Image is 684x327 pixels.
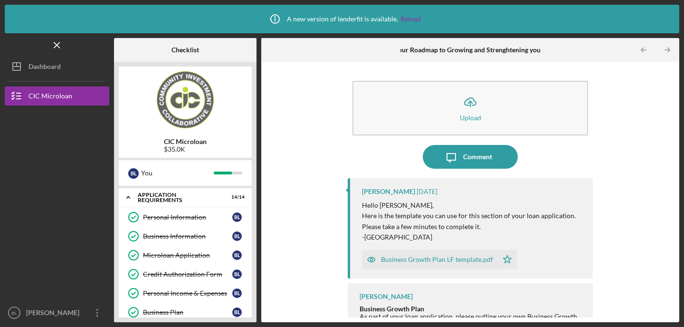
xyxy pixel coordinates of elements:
div: Microloan Application [143,251,232,259]
text: BL [11,310,17,316]
b: CIC Microloan [164,138,207,145]
div: $35.0K [164,145,207,153]
div: B L [232,250,242,260]
div: CIC Microloan [28,87,72,108]
div: 14 / 14 [228,194,245,200]
button: CIC Microloan [5,87,109,106]
div: [PERSON_NAME] [24,303,85,325]
a: Credit Authorization FormBL [123,265,247,284]
div: B L [232,231,242,241]
a: Microloan ApplicationBL [123,246,247,265]
time: 2025-09-15 17:59 [417,188,437,195]
button: Business Growth Plan LF template.pdf [362,250,517,269]
div: [PERSON_NAME] [362,188,415,195]
div: B L [232,308,242,317]
div: Upload [460,114,481,121]
div: Personal Information [143,213,232,221]
div: B L [232,212,242,222]
a: Business PlanBL [123,303,247,322]
div: Personal Income & Expenses [143,289,232,297]
p: -[GEOGRAPHIC_DATA] [362,232,583,242]
div: Business Information [143,232,232,240]
div: Dashboard [28,57,61,78]
strong: Business Growth Plan [360,305,424,313]
div: Credit Authorization Form [143,270,232,278]
b: Checklist [171,46,199,54]
button: Upload [352,81,588,135]
a: Personal InformationBL [123,208,247,227]
img: Product logo [119,71,252,128]
a: Reload [400,15,421,23]
button: BL[PERSON_NAME] [5,303,109,322]
p: Here is the template you can use for this section of your loan application. Please take a few min... [362,211,583,232]
div: Business Plan [143,308,232,316]
div: Comment [463,145,492,169]
div: B L [128,168,139,179]
div: APPLICATION REQUIREMENTS [138,192,221,203]
a: Personal Income & ExpensesBL [123,284,247,303]
div: Business Growth Plan LF template.pdf [381,256,493,263]
div: [PERSON_NAME] [360,293,413,300]
a: Business InformationBL [123,227,247,246]
button: Comment [423,145,518,169]
button: Dashboard [5,57,109,76]
div: B L [232,289,242,298]
div: A new version of lenderfit is available. [263,7,421,31]
div: You [141,165,214,181]
p: Hello [PERSON_NAME], [362,200,583,211]
div: B L [232,269,242,279]
b: Your Roadmap to Growing and Strenghtening your Business [394,46,570,54]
